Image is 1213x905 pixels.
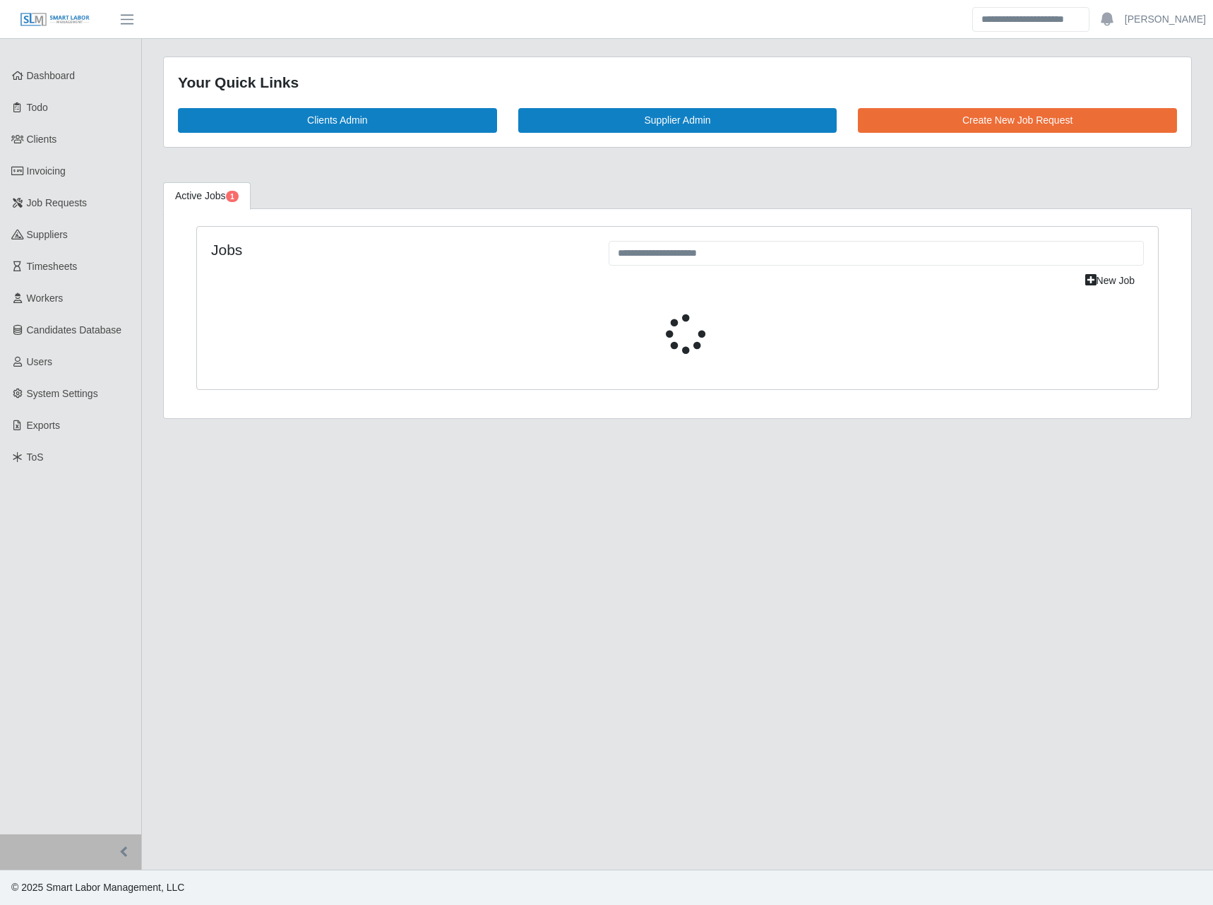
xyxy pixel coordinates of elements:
a: Clients Admin [178,108,497,133]
span: System Settings [27,388,98,399]
span: Todo [27,102,48,113]
span: Workers [27,292,64,304]
span: Invoicing [27,165,66,177]
span: Users [27,356,53,367]
span: Exports [27,420,60,431]
span: Candidates Database [27,324,122,336]
span: Pending Jobs [226,191,239,202]
img: SLM Logo [20,12,90,28]
span: Timesheets [27,261,78,272]
span: Dashboard [27,70,76,81]
div: Your Quick Links [178,71,1177,94]
span: © 2025 Smart Labor Management, LLC [11,882,184,893]
span: Suppliers [27,229,68,240]
input: Search [972,7,1089,32]
a: [PERSON_NAME] [1125,12,1206,27]
a: Create New Job Request [858,108,1177,133]
h4: Jobs [211,241,587,259]
span: ToS [27,451,44,463]
a: Supplier Admin [518,108,837,133]
a: Active Jobs [163,182,251,210]
a: New Job [1076,268,1144,293]
span: Clients [27,134,57,145]
span: Job Requests [27,197,88,208]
